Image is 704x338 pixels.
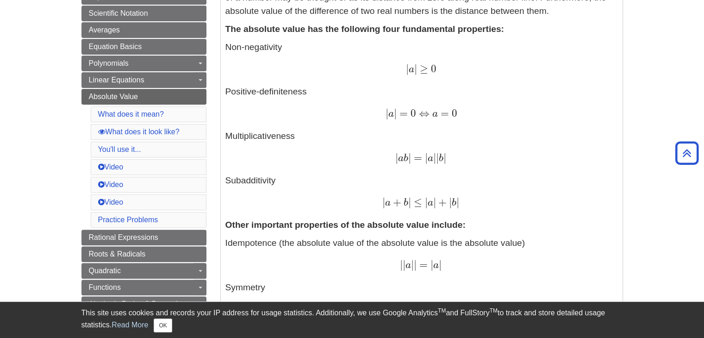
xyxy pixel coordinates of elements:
[404,153,408,163] span: b
[396,107,407,119] span: =
[416,107,430,119] span: ⇔
[81,280,206,295] a: Functions
[89,300,190,308] span: Algebraic Ratios & Proportions
[452,198,456,208] span: b
[388,109,393,119] span: a
[98,163,124,171] a: Video
[81,89,206,105] a: Absolute Value
[672,147,702,159] a: Back to Top
[89,59,129,67] span: Polynomials
[81,56,206,71] a: Polynomials
[430,258,433,271] span: |
[225,220,466,230] strong: Other important properties of the absolute value include:
[89,233,158,241] span: Rational Expressions
[433,151,436,164] span: |
[411,151,422,164] span: =
[414,63,417,75] span: |
[98,198,124,206] a: Video
[98,128,180,136] a: What does it look like?
[89,283,121,291] span: Functions
[81,307,623,332] div: This site uses cookies and records your IP address for usage statistics. Additionally, we use Goo...
[428,63,436,75] span: 0
[81,6,206,21] a: Scientific Notation
[406,63,409,75] span: |
[98,216,158,224] a: Practice Problems
[417,258,428,271] span: =
[449,196,452,208] span: |
[398,153,404,163] span: a
[417,63,428,75] span: ≥
[225,24,504,34] strong: The absolute value has the following four fundamental properties:
[89,93,138,100] span: Absolute Value
[81,246,206,262] a: Roots & Radicals
[89,76,144,84] span: Linear Equations
[409,64,414,75] span: a
[433,196,436,208] span: |
[408,151,411,164] span: |
[433,260,439,270] span: a
[490,307,498,314] sup: TM
[428,198,433,208] span: a
[81,39,206,55] a: Equation Basics
[385,198,391,208] span: a
[436,196,447,208] span: +
[393,107,396,119] span: |
[411,196,422,208] span: ≤
[89,9,148,17] span: Scientific Notation
[400,258,403,271] span: |
[405,260,411,270] span: a
[449,107,457,119] span: 0
[385,107,388,119] span: |
[89,250,146,258] span: Roots & Radicals
[112,321,148,329] a: Read More
[414,258,417,271] span: |
[98,110,164,118] a: What does it mean?
[81,230,206,245] a: Rational Expressions
[403,258,405,271] span: |
[81,72,206,88] a: Linear Equations
[382,196,385,208] span: |
[81,22,206,38] a: Averages
[439,153,443,163] span: b
[425,196,428,208] span: |
[408,196,411,208] span: |
[401,198,408,208] span: b
[81,263,206,279] a: Quadratic
[225,41,618,210] p: Non-negativity Positive-definiteness Multiplicativeness Subadditivity
[438,307,446,314] sup: TM
[438,107,449,119] span: =
[89,26,120,34] span: Averages
[154,319,172,332] button: Close
[89,43,142,50] span: Equation Basics
[98,181,124,188] a: Video
[443,151,446,164] span: |
[436,151,439,164] span: |
[430,109,438,119] span: a
[89,267,121,275] span: Quadratic
[428,153,433,163] span: a
[391,196,401,208] span: +
[425,151,428,164] span: |
[408,107,416,119] span: 0
[411,258,414,271] span: |
[395,151,398,164] span: |
[81,296,206,312] a: Algebraic Ratios & Proportions
[98,145,141,153] a: You'll use it...
[456,196,459,208] span: |
[439,258,442,271] span: |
